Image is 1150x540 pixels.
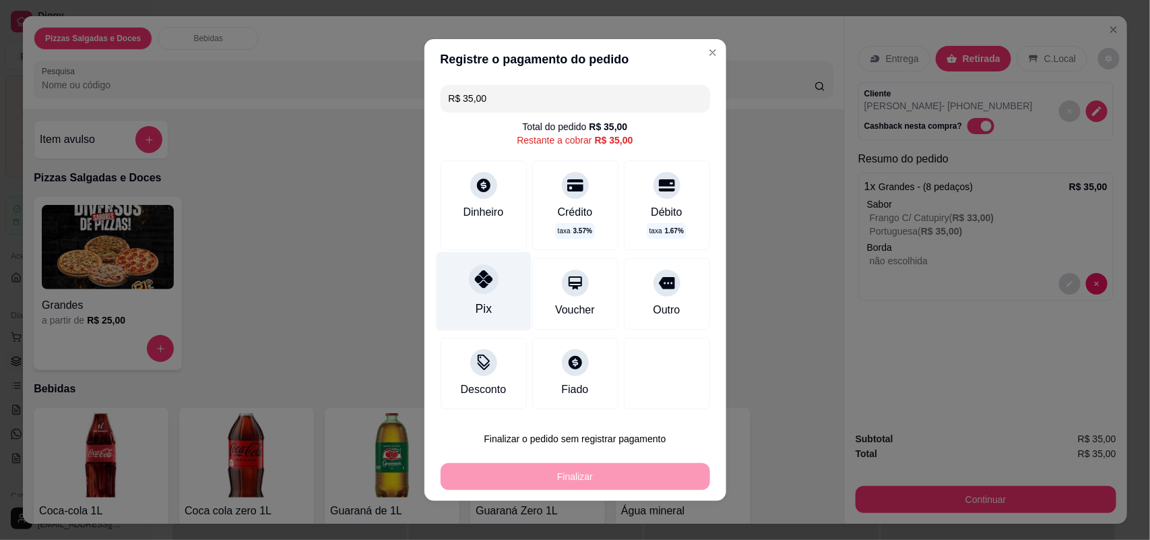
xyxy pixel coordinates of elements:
div: Voucher [555,302,595,318]
input: Ex.: hambúrguer de cordeiro [449,85,702,112]
div: Crédito [558,204,593,220]
div: Débito [651,204,682,220]
div: Desconto [461,382,507,398]
div: Pix [475,300,491,318]
div: Restante a cobrar [517,133,633,147]
div: Dinheiro [464,204,504,220]
span: 3.57 % [573,226,592,236]
p: taxa [649,226,684,236]
div: R$ 35,00 [595,133,633,147]
div: Total do pedido [523,120,628,133]
div: Outro [653,302,680,318]
header: Registre o pagamento do pedido [424,39,726,80]
p: taxa [558,226,592,236]
button: Close [702,42,724,63]
div: R$ 35,00 [589,120,628,133]
div: Fiado [561,382,588,398]
span: 1.67 % [665,226,684,236]
button: Finalizar o pedido sem registrar pagamento [441,425,710,452]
